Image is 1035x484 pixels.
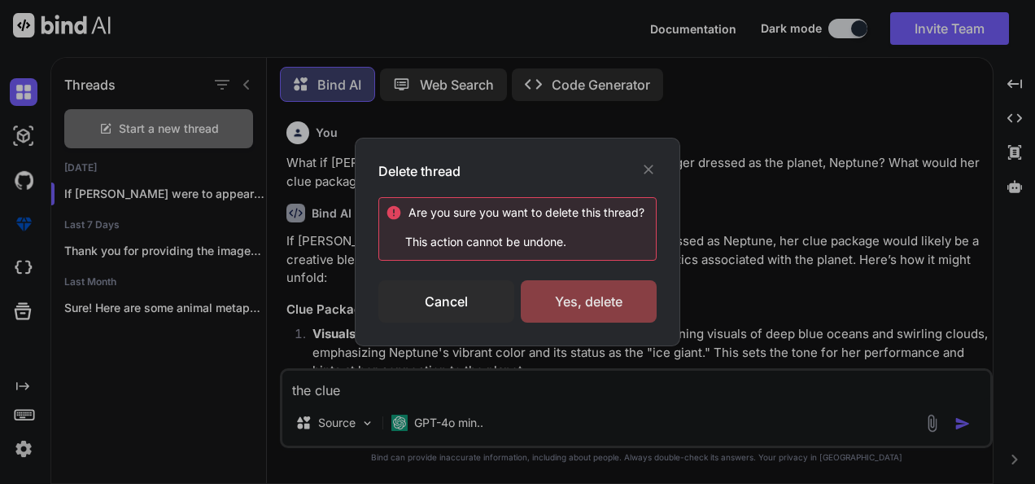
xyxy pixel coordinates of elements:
p: This action cannot be undone. [386,234,656,250]
span: thread [600,205,639,219]
div: Are you sure you want to delete this ? [408,205,644,221]
h3: Delete thread [378,161,461,181]
div: Yes, delete [521,280,657,323]
div: Cancel [378,280,514,323]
